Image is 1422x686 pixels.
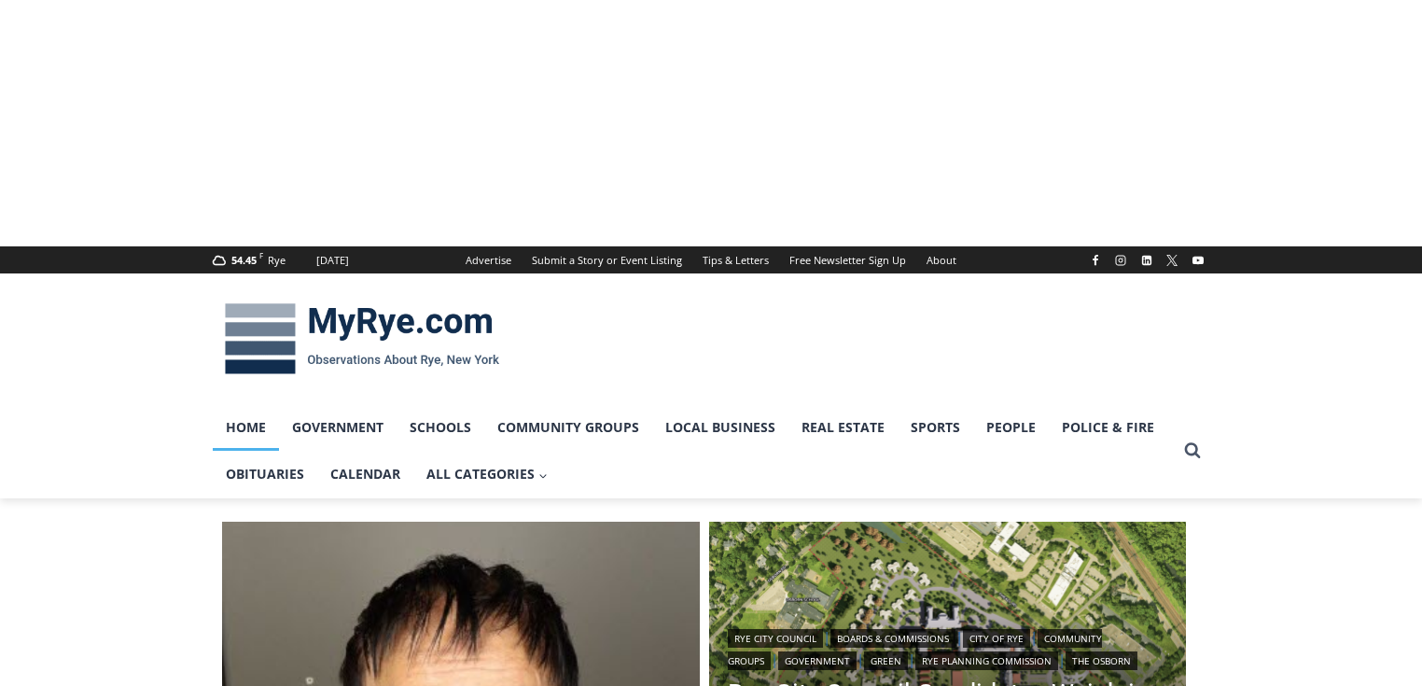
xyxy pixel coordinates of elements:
[1161,249,1183,272] a: X
[728,625,1168,670] div: | | | | | | |
[413,451,561,497] a: All Categories
[1084,249,1107,272] a: Facebook
[692,246,779,273] a: Tips & Letters
[1187,249,1209,272] a: YouTube
[830,629,955,648] a: Boards & Commissions
[213,404,1176,498] nav: Primary Navigation
[963,629,1030,648] a: City of Rye
[231,253,257,267] span: 54.45
[455,246,967,273] nav: Secondary Navigation
[213,451,317,497] a: Obituaries
[522,246,692,273] a: Submit a Story or Event Listing
[898,404,973,451] a: Sports
[779,246,916,273] a: Free Newsletter Sign Up
[259,250,263,260] span: F
[864,651,908,670] a: Green
[973,404,1049,451] a: People
[778,651,857,670] a: Government
[484,404,652,451] a: Community Groups
[317,451,413,497] a: Calendar
[268,252,286,269] div: Rye
[213,290,511,387] img: MyRye.com
[316,252,349,269] div: [DATE]
[728,629,823,648] a: Rye City Council
[455,246,522,273] a: Advertise
[279,404,397,451] a: Government
[1109,249,1132,272] a: Instagram
[915,651,1058,670] a: Rye Planning Commission
[916,246,967,273] a: About
[397,404,484,451] a: Schools
[426,464,548,484] span: All Categories
[1176,434,1209,468] button: View Search Form
[213,404,279,451] a: Home
[652,404,788,451] a: Local Business
[1066,651,1137,670] a: The Osborn
[788,404,898,451] a: Real Estate
[1136,249,1158,272] a: Linkedin
[1049,404,1167,451] a: Police & Fire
